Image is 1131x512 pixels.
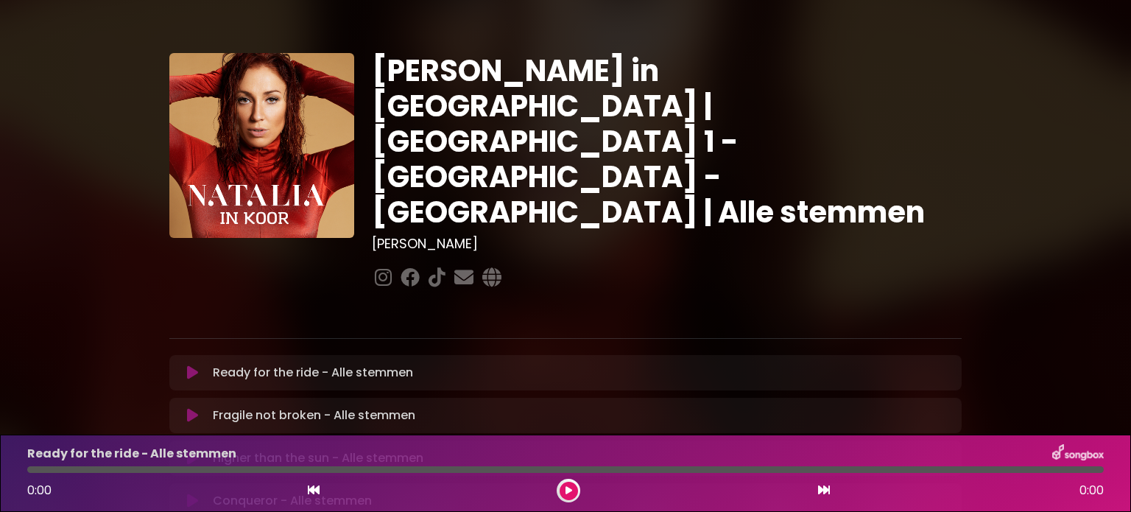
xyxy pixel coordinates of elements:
[1052,444,1104,463] img: songbox-logo-white.png
[372,53,962,230] h1: [PERSON_NAME] in [GEOGRAPHIC_DATA] | [GEOGRAPHIC_DATA] 1 - [GEOGRAPHIC_DATA] - [GEOGRAPHIC_DATA] ...
[213,364,413,382] p: Ready for the ride - Alle stemmen
[27,445,236,463] p: Ready for the ride - Alle stemmen
[27,482,52,499] span: 0:00
[169,53,354,238] img: YTVS25JmS9CLUqXqkEhs
[372,236,962,252] h3: [PERSON_NAME]
[213,407,415,424] p: Fragile not broken - Alle stemmen
[1079,482,1104,499] span: 0:00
